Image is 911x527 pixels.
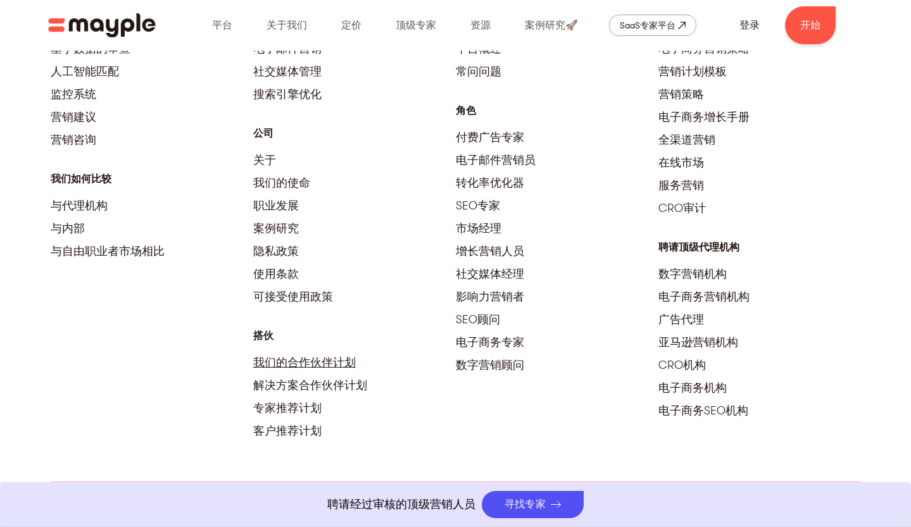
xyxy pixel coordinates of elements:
[263,5,310,46] div: 关于我们
[253,171,456,194] a: 我们的使命
[620,20,675,30] font: SaaS专家平台
[253,83,456,106] a: 搜索引擎优化
[51,240,253,263] a: 与自由职业者市场相比
[785,6,836,44] a: 开始
[51,133,96,146] font: 营销咨询
[51,106,253,128] a: 营销建议
[658,83,861,106] a: 营销策略
[609,15,696,36] a: SaaS专家平台
[456,222,501,235] font: 市场经理
[253,128,273,139] font: 公司
[253,60,456,83] a: 社交媒体管理
[456,336,524,349] font: 电子商务专家
[51,222,85,235] font: 与内部
[456,359,524,371] font: 数字营销顾问
[456,308,658,331] a: SEO顾问
[51,42,130,55] font: 基于数据的审查
[51,199,108,212] font: 与代理机构
[658,404,748,417] font: 电子商务SEO机构
[51,111,96,123] font: 营销建议
[658,285,861,308] a: 电子商务营销机构
[51,245,165,257] font: 与自由职业者市场相比
[658,106,861,128] a: 电子商务增长手册
[253,425,322,437] font: 客户推荐计划
[253,42,322,55] font: 电子邮件营销
[253,199,299,212] font: 职业发展
[51,60,253,83] a: 人工智能匹配
[658,268,727,280] font: 数字营销机构
[253,222,299,235] font: 案例研究
[48,13,156,37] img: Mayple 徽标
[658,359,706,371] font: CRO机构
[456,149,658,171] a: 电子邮件营销员
[456,154,536,166] font: 电子邮件营销员
[658,308,861,331] a: 广告代理
[658,60,861,83] a: 营销计划模板
[456,245,524,257] font: 增长营销人员
[456,240,658,263] a: 增长营销人员
[456,177,524,189] font: 转化率优化器
[253,240,456,263] a: 隐私政策
[456,290,524,303] font: 影响力营销者
[658,399,861,422] a: 电子商务SEO机构
[658,263,861,285] a: 数字营销机构
[253,351,456,374] a: 我们的合作伙伴计划
[51,217,253,240] a: 与内部
[456,268,524,280] font: 社交媒体经理
[739,20,760,31] font: 登录
[253,379,367,392] font: 解决方案合作伙伴计划
[658,133,715,146] font: 全渠道营销
[658,151,861,174] a: 在线市场
[253,268,299,280] font: 使用条款
[658,313,704,326] font: 广告代理
[253,154,276,166] font: 关于
[658,42,750,55] font: 电子商务营销策略
[209,5,236,46] div: 平台
[467,5,494,46] div: 资源
[253,290,333,303] font: 可接受使用政策
[658,156,704,169] font: 在线市场
[658,174,861,197] a: 服务营销
[253,194,456,217] a: 职业发展
[658,354,861,376] a: CRO机构
[456,285,658,308] a: 影响力营销者
[456,60,658,83] a: 常问问题
[456,313,500,326] font: SEO顾问
[658,336,738,349] font: 亚马逊营销机构
[456,131,524,144] font: 付费广告专家
[253,419,456,442] a: 客户推荐计划
[51,173,111,185] font: 我们如何比较
[253,149,456,171] a: 关于
[658,331,861,354] a: 亚马逊营销机构
[658,242,739,253] font: 聘请顶级代理机构
[393,5,439,46] div: 顶级专家
[456,42,501,55] font: 平台概述
[253,217,456,240] a: 案例研究
[253,177,310,189] font: 我们的使命
[51,194,253,217] a: 与代理机构
[456,199,500,212] font: SEO专家
[456,126,658,149] a: 付费广告专家
[51,83,253,106] a: 监控系统
[456,331,658,354] a: 电子商务专家
[456,65,501,78] font: 常问问题
[658,128,861,151] a: 全渠道营销
[253,88,322,101] font: 搜索引擎优化
[658,111,750,123] font: 电子商务增长手册
[253,356,356,369] font: 我们的合作伙伴计划
[253,263,456,285] a: 使用条款
[658,381,727,394] font: 电子商务机构
[51,88,96,101] font: 监控系统
[51,128,253,151] a: 营销咨询
[338,5,365,46] div: 定价
[456,263,658,285] a: 社交媒体经理
[253,285,456,308] a: 可接受使用政策
[253,65,322,78] font: 社交媒体管理
[253,245,299,257] font: 隐私政策
[658,290,750,303] font: 电子商务营销机构
[658,197,861,220] a: CRO审计
[658,65,727,78] font: 营销计划模板
[253,374,456,397] a: 解决方案合作伙伴计划
[456,354,658,376] a: 数字营销顾问
[456,217,658,240] a: 市场经理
